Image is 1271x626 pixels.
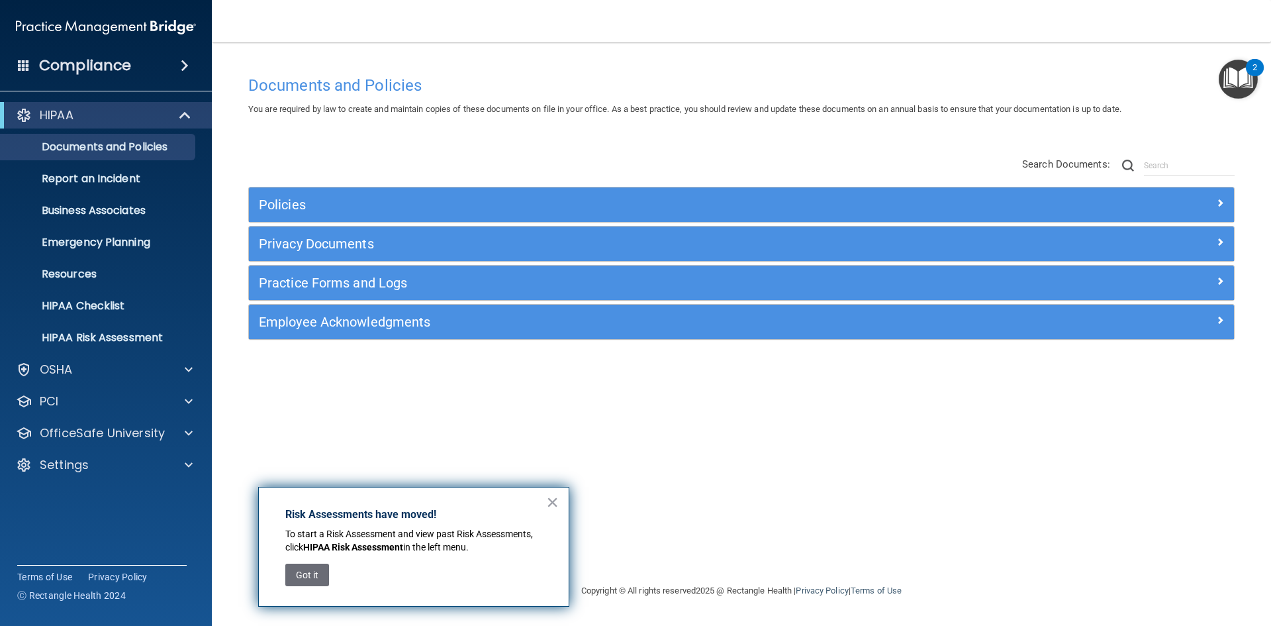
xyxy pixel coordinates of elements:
[796,586,848,596] a: Privacy Policy
[285,508,436,521] strong: Risk Assessments have moved!
[39,56,131,75] h4: Compliance
[9,236,189,249] p: Emergency Planning
[9,331,189,344] p: HIPAA Risk Assessment
[1219,60,1258,99] button: Open Resource Center, 2 new notifications
[17,589,126,602] span: Ⓒ Rectangle Health 2024
[17,570,72,584] a: Terms of Use
[9,268,189,281] p: Resources
[1122,160,1134,172] img: ic-search.3b580494.png
[88,570,148,584] a: Privacy Policy
[259,315,978,329] h5: Employee Acknowledgments
[1252,68,1257,85] div: 2
[40,393,58,409] p: PCI
[9,140,189,154] p: Documents and Policies
[285,529,535,552] span: To start a Risk Assessment and view past Risk Assessments, click
[303,542,403,552] strong: HIPAA Risk Assessment
[40,425,165,441] p: OfficeSafe University
[40,362,73,378] p: OSHA
[1144,156,1235,176] input: Search
[248,104,1121,114] span: You are required by law to create and maintain copies of these documents on file in your office. ...
[285,564,329,586] button: Got it
[546,492,559,513] button: Close
[9,172,189,185] p: Report an Incident
[259,197,978,212] h5: Policies
[9,204,189,217] p: Business Associates
[16,14,196,40] img: PMB logo
[259,236,978,251] h5: Privacy Documents
[248,77,1235,94] h4: Documents and Policies
[40,457,89,473] p: Settings
[500,570,983,612] div: Copyright © All rights reserved 2025 @ Rectangle Health | |
[1022,158,1110,170] span: Search Documents:
[40,107,73,123] p: HIPAA
[851,586,902,596] a: Terms of Use
[259,276,978,290] h5: Practice Forms and Logs
[9,299,189,313] p: HIPAA Checklist
[403,542,469,552] span: in the left menu.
